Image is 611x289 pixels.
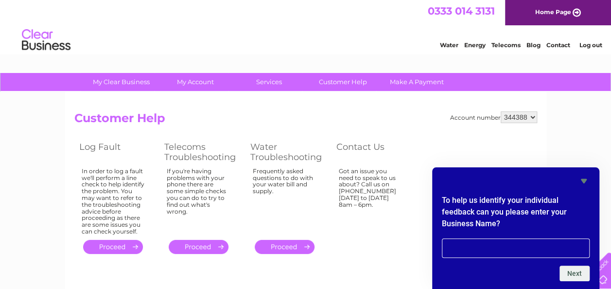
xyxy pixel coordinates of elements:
a: . [169,240,228,254]
a: My Clear Business [81,73,161,91]
button: Hide survey [578,175,590,187]
a: Log out [579,41,602,49]
div: In order to log a fault we'll perform a line check to help identify the problem. You may want to ... [82,168,145,235]
h2: To help us identify your individual feedback can you please enter your Business Name? [442,195,590,235]
div: Clear Business is a trading name of Verastar Limited (registered in [GEOGRAPHIC_DATA] No. 3667643... [76,5,536,47]
a: Services [229,73,309,91]
a: My Account [155,73,235,91]
a: Water [440,41,458,49]
div: Got an issue you need to speak to us about? Call us on [PHONE_NUMBER] [DATE] to [DATE] 8am – 6pm. [339,168,402,231]
div: To help us identify your individual feedback can you please enter your Business Name? [442,175,590,281]
a: Blog [526,41,541,49]
th: Log Fault [74,139,159,165]
div: Frequently asked questions to do with your water bill and supply. [253,168,317,231]
a: 0333 014 3131 [428,5,495,17]
a: Telecoms [491,41,521,49]
th: Contact Us [332,139,417,165]
th: Telecoms Troubleshooting [159,139,245,165]
th: Water Troubleshooting [245,139,332,165]
img: logo.png [21,25,71,55]
h2: Customer Help [74,111,537,130]
a: Contact [546,41,570,49]
div: If you're having problems with your phone there are some simple checks you can do to try to find ... [167,168,231,231]
a: Customer Help [303,73,383,91]
a: . [255,240,314,254]
a: Make A Payment [377,73,457,91]
div: Account number [450,111,537,123]
button: Next question [559,266,590,281]
a: . [83,240,143,254]
a: Energy [464,41,486,49]
input: To help us identify your individual feedback can you please enter your Business Name? [442,238,590,258]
